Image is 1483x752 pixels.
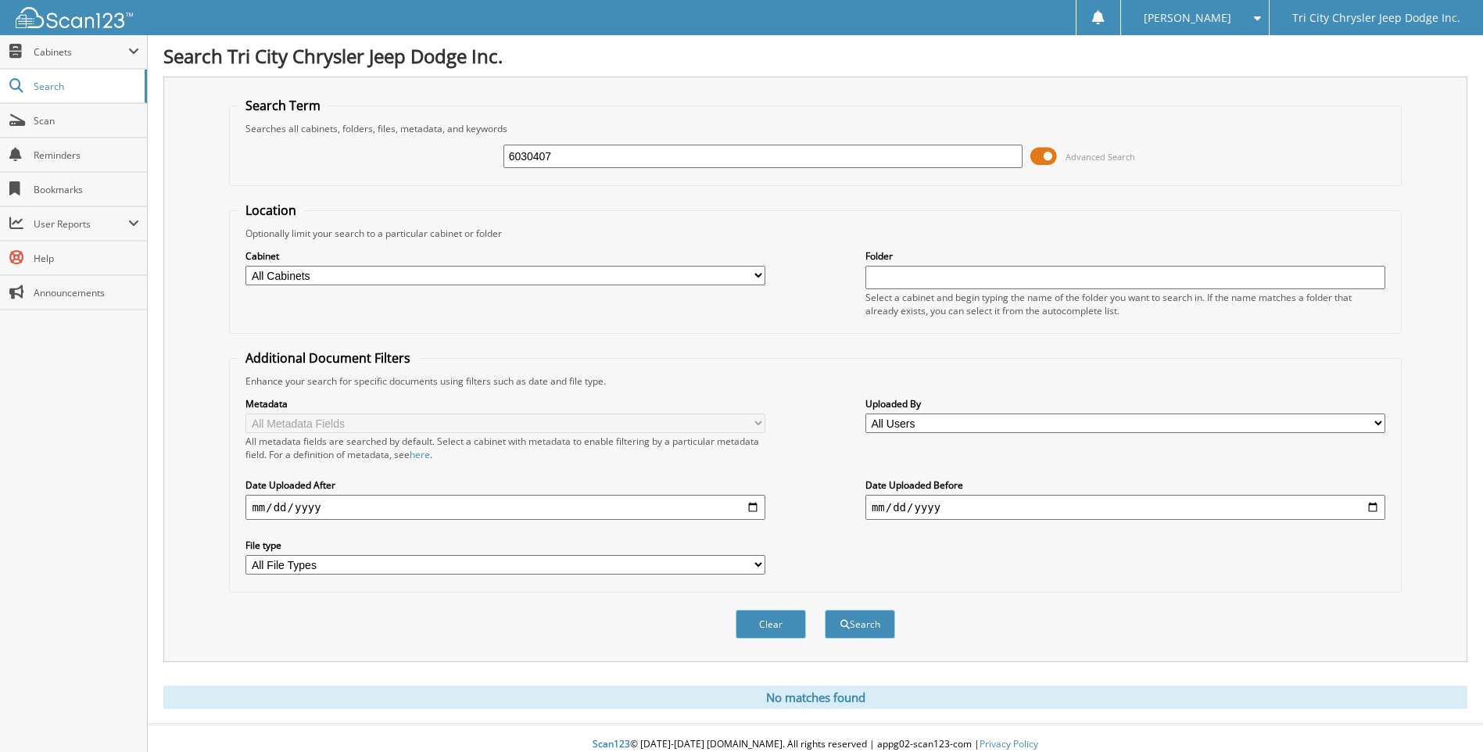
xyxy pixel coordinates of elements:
[34,80,137,93] span: Search
[34,114,139,127] span: Scan
[1292,13,1460,23] span: Tri City Chrysler Jeep Dodge Inc.
[34,183,139,196] span: Bookmarks
[865,291,1385,317] div: Select a cabinet and begin typing the name of the folder you want to search in. If the name match...
[34,286,139,299] span: Announcements
[238,227,1392,240] div: Optionally limit your search to a particular cabinet or folder
[245,435,765,461] div: All metadata fields are searched by default. Select a cabinet with metadata to enable filtering b...
[1066,151,1135,163] span: Advanced Search
[34,45,128,59] span: Cabinets
[865,495,1385,520] input: end
[593,737,630,750] span: Scan123
[825,610,895,639] button: Search
[238,202,304,219] legend: Location
[865,397,1385,410] label: Uploaded By
[16,7,133,28] img: scan123-logo-white.svg
[245,249,765,263] label: Cabinet
[238,374,1392,388] div: Enhance your search for specific documents using filters such as date and file type.
[34,217,128,231] span: User Reports
[736,610,806,639] button: Clear
[163,43,1467,69] h1: Search Tri City Chrysler Jeep Dodge Inc.
[34,252,139,265] span: Help
[238,97,328,114] legend: Search Term
[865,249,1385,263] label: Folder
[238,349,418,367] legend: Additional Document Filters
[245,478,765,492] label: Date Uploaded After
[163,686,1467,709] div: No matches found
[980,737,1038,750] a: Privacy Policy
[865,478,1385,492] label: Date Uploaded Before
[245,495,765,520] input: start
[410,448,430,461] a: here
[1144,13,1231,23] span: [PERSON_NAME]
[245,539,765,552] label: File type
[34,149,139,162] span: Reminders
[245,397,765,410] label: Metadata
[238,122,1392,135] div: Searches all cabinets, folders, files, metadata, and keywords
